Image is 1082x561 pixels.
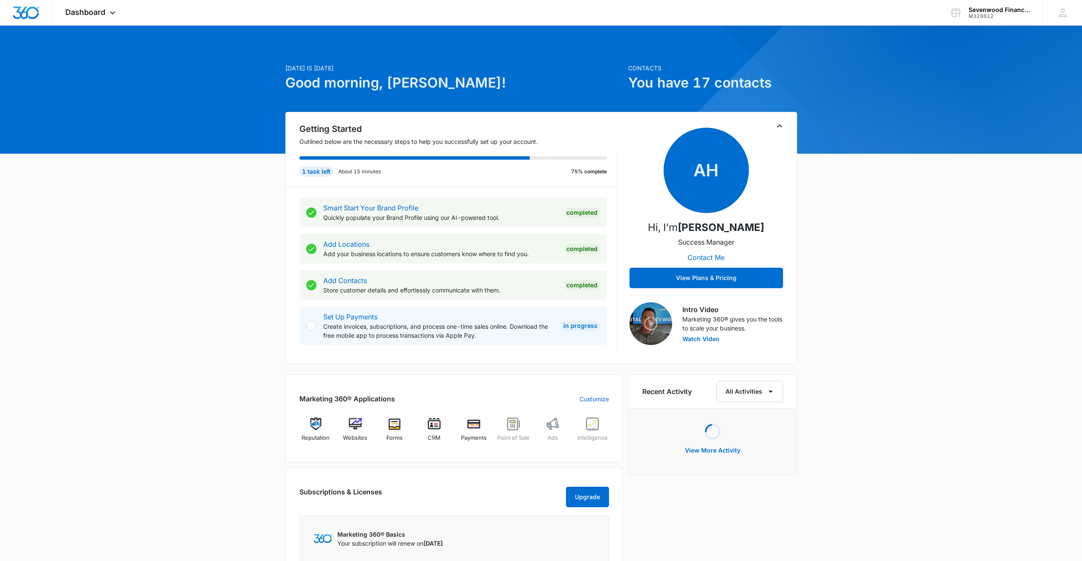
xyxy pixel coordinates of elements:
div: Completed [564,244,600,254]
a: Smart Start Your Brand Profile [323,204,418,212]
a: CRM [418,418,451,448]
a: Ads [537,418,569,448]
a: Payments [458,418,490,448]
p: Create invoices, subscriptions, and process one-time sales online. Download the free mobile app t... [323,322,554,340]
a: Customize [580,394,609,403]
span: AH [664,128,749,213]
a: Point of Sale [497,418,530,448]
h1: Good morning, [PERSON_NAME]! [285,73,623,93]
span: CRM [428,434,441,442]
p: Marketing 360® Basics [337,530,443,539]
div: account name [969,6,1031,13]
p: Hi, I'm [648,220,764,235]
p: Outlined below are the necessary steps to help you successfully set up your account. [299,137,618,146]
span: Intelligence [577,434,608,442]
button: Watch Video [682,336,719,342]
a: Websites [339,418,371,448]
h2: Marketing 360® Applications [299,394,395,404]
p: Add your business locations to ensure customers know where to find you. [323,249,557,258]
button: View More Activity [676,440,749,461]
p: 75% complete [571,168,607,175]
strong: [PERSON_NAME] [678,221,764,234]
a: Add Locations [323,240,369,248]
p: Store customer details and effortlessly communicate with them. [323,286,557,295]
div: Completed [564,207,600,218]
h2: Getting Started [299,123,618,135]
p: Quickly populate your Brand Profile using our AI-powered tool. [323,213,557,222]
p: Contacts [628,64,797,73]
span: Payments [461,434,487,442]
div: account id [969,13,1031,19]
button: Contact Me [679,247,733,268]
a: Intelligence [576,418,609,448]
span: Websites [343,434,367,442]
div: In Progress [561,321,600,331]
p: Marketing 360® gives you the tools to scale your business. [682,315,783,333]
p: [DATE] is [DATE] [285,64,623,73]
a: Reputation [299,418,332,448]
p: Success Manager [678,237,734,247]
span: Forms [386,434,403,442]
button: All Activities [716,381,783,402]
a: Add Contacts [323,276,367,285]
h6: Recent Activity [642,386,692,397]
img: Intro Video [629,302,672,345]
button: Upgrade [566,487,609,507]
span: Dashboard [65,8,105,17]
a: Set Up Payments [323,313,377,321]
button: View Plans & Pricing [629,268,783,288]
h1: You have 17 contacts [628,73,797,93]
span: Reputation [302,434,330,442]
p: About 15 minutes [338,168,381,175]
p: Your subscription will renew on [337,539,443,548]
span: Ads [548,434,558,442]
span: [DATE] [424,540,443,547]
span: Point of Sale [497,434,530,442]
div: 1 task left [299,167,333,177]
h2: Subscriptions & Licenses [299,487,382,504]
h3: Intro Video [682,304,783,315]
button: Toggle Collapse [775,121,785,131]
img: Marketing 360 Logo [313,534,332,543]
a: Forms [378,418,411,448]
div: Completed [564,280,600,290]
